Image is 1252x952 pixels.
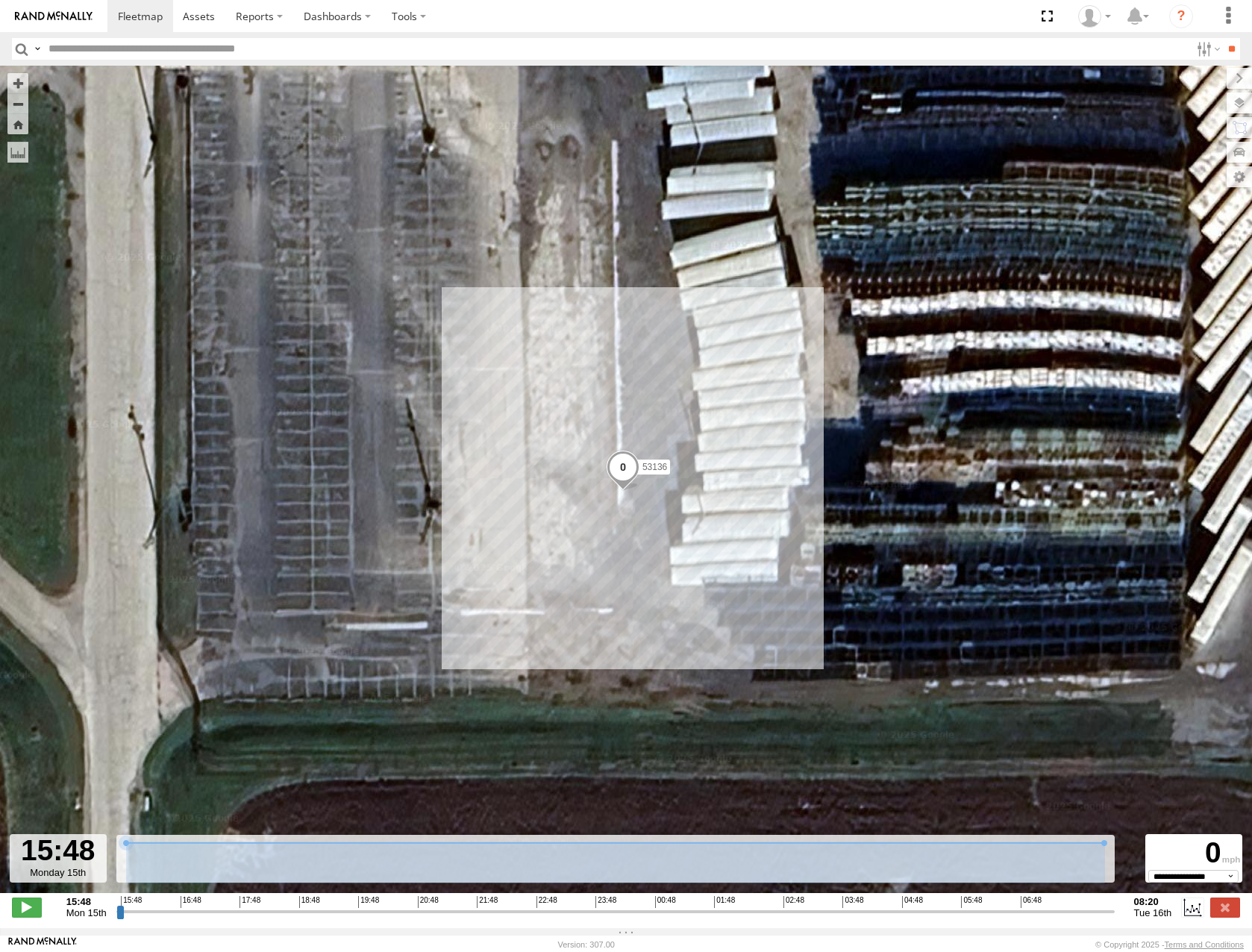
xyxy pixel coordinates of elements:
span: 03:48 [842,896,863,908]
button: Zoom in [7,73,28,93]
span: 53136 [642,462,667,472]
div: © Copyright 2025 - [1095,940,1244,949]
span: 17:48 [240,896,260,908]
span: 21:48 [477,896,498,908]
button: Zoom Home [7,114,28,134]
span: 18:48 [299,896,320,908]
a: Visit our Website [8,937,77,952]
label: Close [1210,898,1240,917]
span: 15:48 [121,896,142,908]
label: Measure [7,142,28,163]
span: 22:48 [536,896,557,908]
span: 23:48 [595,896,616,908]
label: Play/Stop [12,898,42,917]
label: Search Query [31,38,43,60]
strong: 15:48 [66,896,107,907]
div: 0 [1148,836,1240,870]
strong: 08:20 [1134,896,1172,907]
a: Terms and Conditions [1165,940,1244,949]
span: 02:48 [783,896,804,908]
span: 20:48 [418,896,439,908]
div: Miky Transport [1073,5,1116,28]
span: 00:48 [655,896,676,908]
div: Version: 307.00 [558,940,615,949]
span: 05:48 [961,896,982,908]
span: 06:48 [1021,896,1042,908]
i: ? [1169,4,1193,28]
button: Zoom out [7,93,28,114]
span: 04:48 [902,896,923,908]
span: 19:48 [358,896,379,908]
img: rand-logo.svg [15,11,93,22]
label: Map Settings [1227,166,1252,187]
span: 16:48 [181,896,201,908]
span: Tue 16th Sep 2025 [1134,907,1172,918]
span: 01:48 [714,896,735,908]
label: Search Filter Options [1191,38,1223,60]
span: Mon 15th Sep 2025 [66,907,107,918]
